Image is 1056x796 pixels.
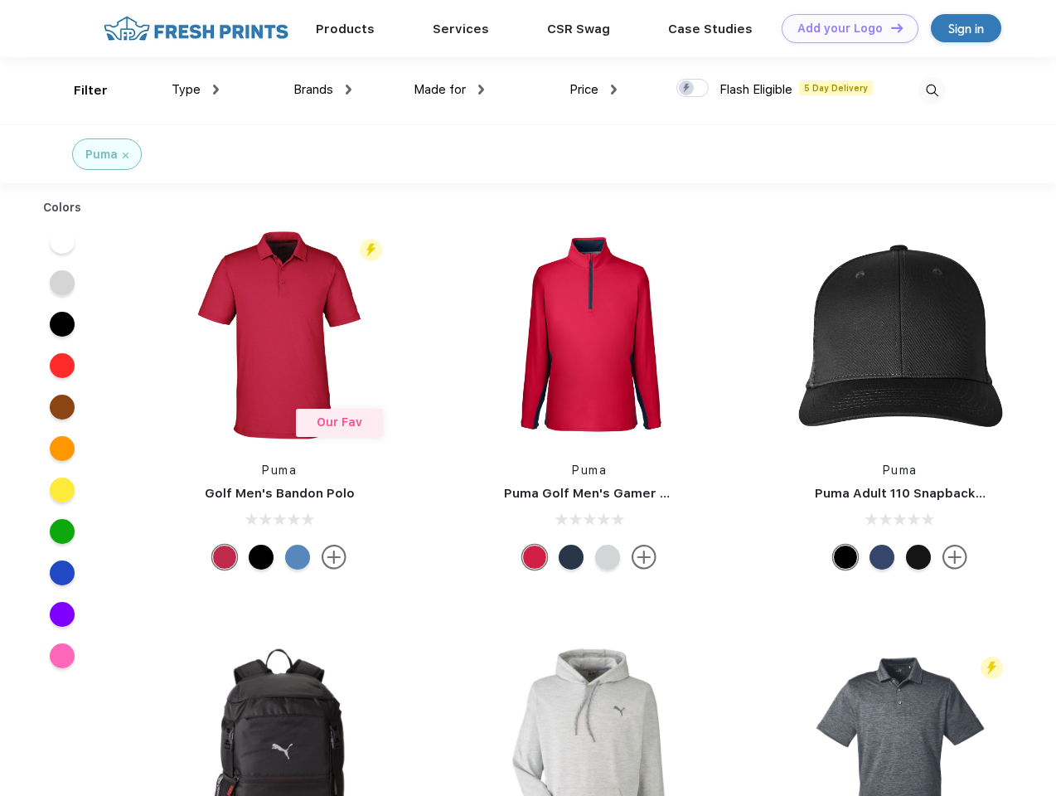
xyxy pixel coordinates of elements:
[293,82,333,97] span: Brands
[790,225,1010,445] img: func=resize&h=266
[74,81,108,100] div: Filter
[31,199,94,216] div: Colors
[981,657,1003,679] img: flash_active_toggle.svg
[522,545,547,570] div: Ski Patrol
[262,464,297,477] a: Puma
[123,153,128,158] img: filter_cancel.svg
[569,82,598,97] span: Price
[249,545,274,570] div: Puma Black
[559,545,584,570] div: Navy Blazer
[595,545,620,570] div: High Rise
[906,545,931,570] div: Pma Blk with Pma Blk
[212,545,237,570] div: Ski Patrol
[317,415,362,429] span: Our Fav
[799,80,873,95] span: 5 Day Delivery
[213,85,219,95] img: dropdown.png
[478,85,484,95] img: dropdown.png
[285,545,310,570] div: Lake Blue
[547,22,610,36] a: CSR Swag
[797,22,883,36] div: Add your Logo
[611,85,617,95] img: dropdown.png
[172,82,201,97] span: Type
[719,82,792,97] span: Flash Eligible
[479,225,700,445] img: func=resize&h=266
[85,146,118,163] div: Puma
[414,82,466,97] span: Made for
[942,545,967,570] img: more.svg
[918,77,946,104] img: desktop_search.svg
[205,486,355,501] a: Golf Men's Bandon Polo
[316,22,375,36] a: Products
[870,545,894,570] div: Peacoat with Qut Shd
[99,14,293,43] img: fo%20logo%202.webp
[931,14,1001,42] a: Sign in
[948,19,984,38] div: Sign in
[883,464,918,477] a: Puma
[891,23,903,32] img: DT
[572,464,607,477] a: Puma
[433,22,489,36] a: Services
[322,545,346,570] img: more.svg
[360,239,382,261] img: flash_active_toggle.svg
[169,225,390,445] img: func=resize&h=266
[833,545,858,570] div: Pma Blk Pma Blk
[346,85,351,95] img: dropdown.png
[504,486,766,501] a: Puma Golf Men's Gamer Golf Quarter-Zip
[632,545,656,570] img: more.svg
